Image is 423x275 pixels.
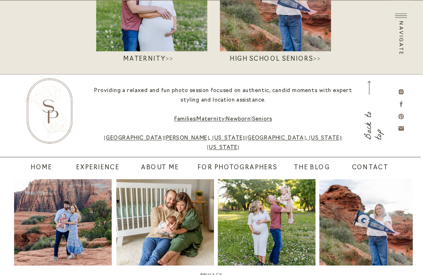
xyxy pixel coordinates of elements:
a: High School SEniors>> [225,55,326,63]
a: [US_STATE] [207,145,239,151]
div: navigate [397,21,404,48]
a: Experience [74,164,121,173]
p: Providing a relaxed and fun photo session focused on authentic, candid moments with expert stylin... [92,86,355,154]
a: [GEOGRAPHIC_DATA], [US_STATE] [245,136,341,141]
a: contact [352,164,380,173]
a: The blog [285,164,338,173]
a: Back to top [365,97,373,140]
a: [GEOGRAPHIC_DATA][PERSON_NAME], [US_STATE] [104,136,245,141]
a: home [31,164,48,173]
a: Newborn [226,117,251,122]
a: Maternity [197,117,224,122]
a: Maternity>> [106,55,191,63]
a: Seniors [252,117,272,122]
a: About Me [133,164,186,173]
a: For Photographers [193,164,281,173]
a: Families [174,117,196,122]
